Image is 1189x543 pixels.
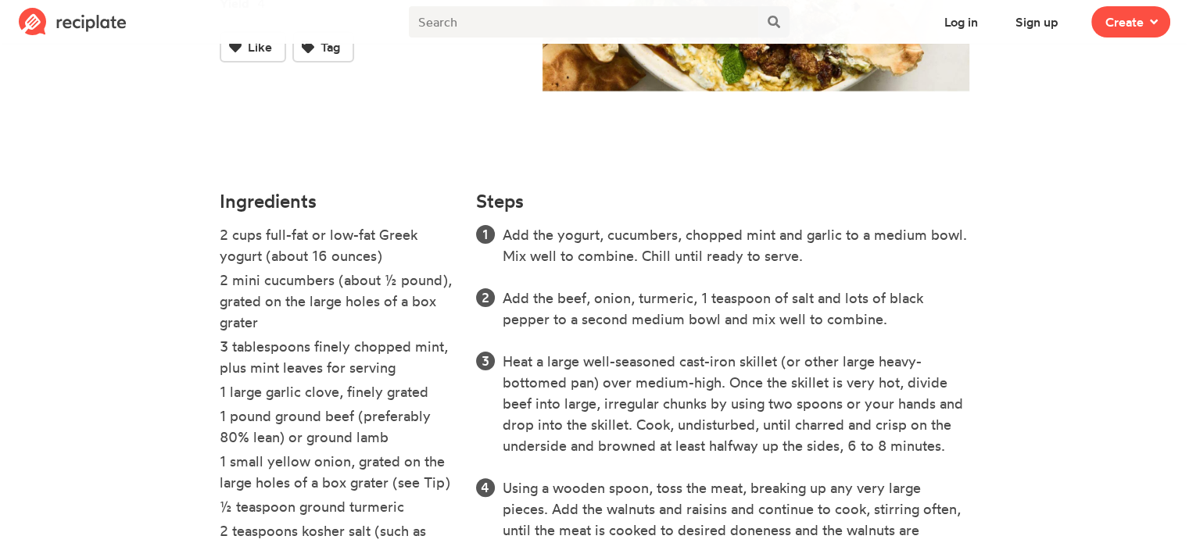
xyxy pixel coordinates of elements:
[220,224,457,270] li: 2 cups full-fat or low-fat Greek yogurt (about 16 ounces)
[503,288,969,330] li: Add the beef, onion, turmeric, 1 teaspoon of salt and lots of black pepper to a second medium bow...
[220,496,457,520] li: ½ teaspoon ground turmeric
[220,405,457,451] li: 1 pound ground beef (preferably 80% lean) or ground lamb
[503,351,969,456] li: Heat a large well-seasoned cast-iron skillet (or other large heavy-bottomed pan) over medium-high...
[1105,13,1144,31] span: Create
[248,38,272,56] span: Like
[220,191,457,212] h4: Ingredients
[503,224,969,266] li: Add the yogurt, cucumbers, chopped mint and garlic to a medium bowl. Mix well to combine. Chill u...
[19,8,127,36] img: Reciplate
[220,336,457,381] li: 3 tablespoons finely chopped mint, plus mint leaves for serving
[930,6,992,38] button: Log in
[1091,6,1170,38] button: Create
[220,270,457,336] li: 2 mini cucumbers (about ½ pound), grated on the large holes of a box grater
[321,38,340,56] span: Tag
[220,451,457,496] li: 1 small yellow onion, grated on the large holes of a box grater (see Tip)
[1001,6,1073,38] button: Sign up
[292,31,354,63] button: Tag
[220,381,457,405] li: 1 large garlic clove, finely grated
[220,31,286,63] button: Like
[409,6,758,38] input: Search
[475,191,523,212] h4: Steps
